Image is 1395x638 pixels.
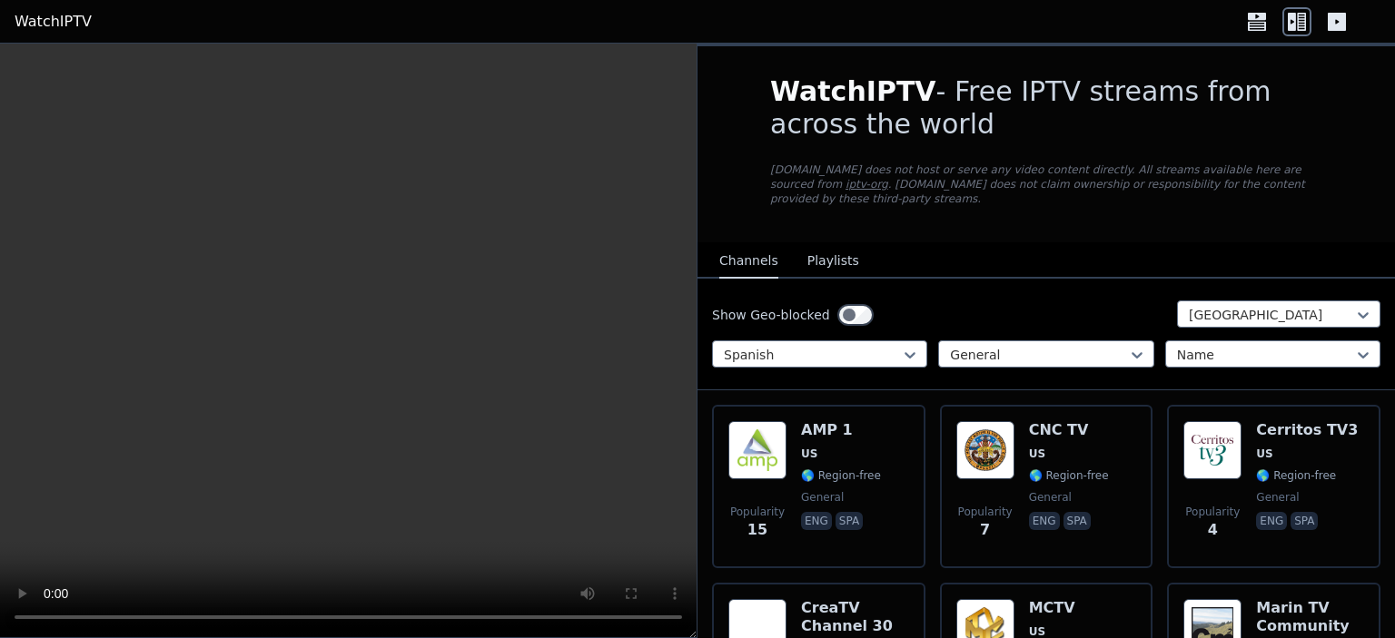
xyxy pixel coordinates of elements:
[1064,512,1091,530] p: spa
[846,178,888,191] a: iptv-org
[1029,599,1109,617] h6: MCTV
[958,505,1013,519] span: Popularity
[807,244,859,279] button: Playlists
[1256,447,1272,461] span: US
[801,447,817,461] span: US
[836,512,863,530] p: spa
[1029,421,1109,439] h6: CNC TV
[1291,512,1318,530] p: spa
[980,519,990,541] span: 7
[1256,468,1336,483] span: 🌎 Region-free
[730,505,785,519] span: Popularity
[747,519,767,541] span: 15
[770,75,936,107] span: WatchIPTV
[1256,421,1358,439] h6: Cerritos TV3
[801,468,881,483] span: 🌎 Region-free
[1256,490,1299,505] span: general
[1029,468,1109,483] span: 🌎 Region-free
[1185,505,1240,519] span: Popularity
[712,306,830,324] label: Show Geo-blocked
[719,244,778,279] button: Channels
[1256,512,1287,530] p: eng
[728,421,787,479] img: AMP 1
[770,162,1322,206] p: [DOMAIN_NAME] does not host or serve any video content directly. All streams available here are s...
[801,490,844,505] span: general
[1029,490,1072,505] span: general
[1029,447,1045,461] span: US
[1183,421,1242,479] img: Cerritos TV3
[801,421,881,439] h6: AMP 1
[1208,519,1218,541] span: 4
[801,512,832,530] p: eng
[956,421,1014,479] img: CNC TV
[15,11,92,33] a: WatchIPTV
[801,599,909,635] h6: CreaTV Channel 30
[1029,512,1060,530] p: eng
[770,75,1322,141] h1: - Free IPTV streams from across the world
